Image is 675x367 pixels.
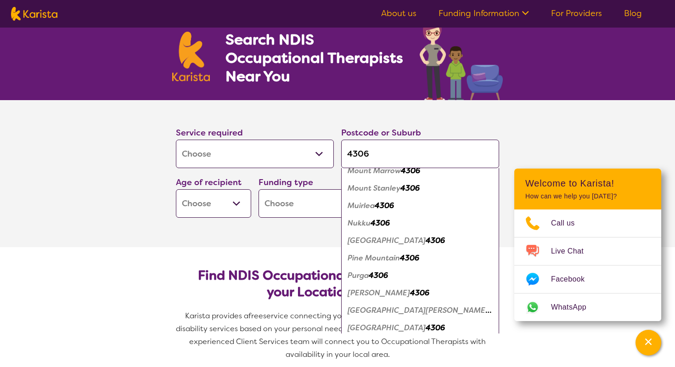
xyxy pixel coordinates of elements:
em: [GEOGRAPHIC_DATA][PERSON_NAME] [348,305,491,315]
em: 4306 [426,323,445,333]
h2: Welcome to Karista! [525,178,650,189]
span: service connecting you with Occupational Therapists and other disability services based on your p... [176,311,501,359]
ul: Choose channel [514,209,661,321]
a: For Providers [551,8,602,19]
em: 4306 [400,253,419,263]
em: Purga [348,271,369,280]
span: Facebook [551,272,596,286]
label: Funding type [259,177,313,188]
em: Mount Stanley [348,183,400,193]
div: Purga 4306 [346,267,495,284]
h1: Search NDIS Occupational Therapists Near You [225,30,404,85]
img: occupational-therapy [420,20,503,100]
span: WhatsApp [551,300,597,314]
div: Mount Stanley 4306 [346,180,495,197]
div: Ripley 4306 [346,284,495,302]
label: Service required [176,127,243,138]
a: Blog [624,8,642,19]
label: Age of recipient [176,177,242,188]
div: Pine Mountain 4306 [346,249,495,267]
label: Postcode or Suburb [341,127,421,138]
em: 4306 [375,201,394,210]
div: Peak Crossing 4306 [346,232,495,249]
em: 4306 [400,183,420,193]
a: Funding Information [439,8,529,19]
div: Mount Marrow 4306 [346,162,495,180]
img: Karista logo [172,32,210,81]
em: [GEOGRAPHIC_DATA] [348,323,426,333]
em: Mount Marrow [348,166,401,175]
em: 4306 [426,236,445,245]
em: Pine Mountain [348,253,400,263]
span: Live Chat [551,244,595,258]
button: Channel Menu [636,330,661,356]
em: 4306 [401,166,420,175]
div: South Ripley 4306 [346,302,495,319]
em: 4306 [371,218,390,228]
em: 4306 [369,271,388,280]
span: Call us [551,216,586,230]
div: Channel Menu [514,169,661,321]
p: How can we help you [DATE]? [525,192,650,200]
img: Karista logo [11,7,57,21]
em: 4306 [410,288,429,298]
span: Karista provides a [185,311,248,321]
a: About us [381,8,416,19]
em: [GEOGRAPHIC_DATA] [348,236,426,245]
input: Type [341,140,499,168]
em: Muirlea [348,201,375,210]
div: Nukku 4306 [346,215,495,232]
a: Web link opens in a new tab. [514,294,661,321]
em: Nukku [348,218,371,228]
span: free [248,311,263,321]
h2: Find NDIS Occupational Therapists based on your Location & Needs [183,267,492,300]
div: Muirlea 4306 [346,197,495,215]
em: [PERSON_NAME] [348,288,410,298]
div: Split Yard Creek 4306 [346,319,495,337]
